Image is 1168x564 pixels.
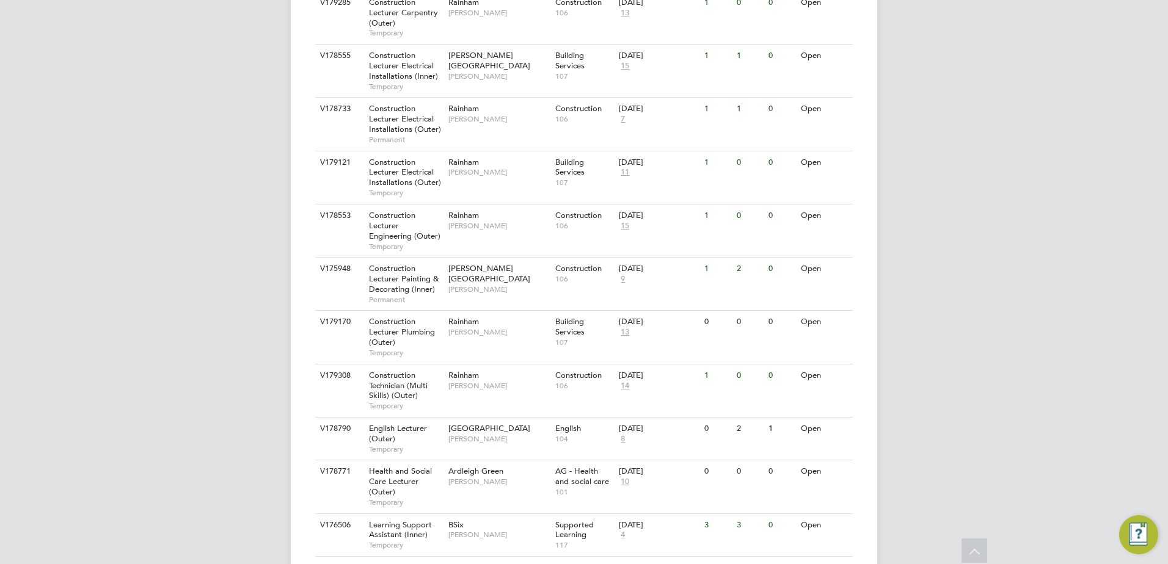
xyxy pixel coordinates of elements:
[369,135,442,145] span: Permanent
[701,98,733,120] div: 1
[555,210,602,220] span: Construction
[734,311,765,333] div: 0
[701,460,733,483] div: 0
[369,423,427,444] span: English Lecturer (Outer)
[448,530,549,540] span: [PERSON_NAME]
[619,371,698,381] div: [DATE]
[317,98,360,120] div: V178733
[734,151,765,174] div: 0
[317,45,360,67] div: V178555
[619,434,627,444] span: 8
[555,178,613,187] span: 107
[555,8,613,18] span: 106
[369,540,442,550] span: Temporary
[798,311,851,333] div: Open
[701,514,733,537] div: 3
[734,514,765,537] div: 3
[555,157,585,178] span: Building Services
[734,204,765,227] div: 0
[369,157,441,188] span: Construction Lecturer Electrical Installations (Outer)
[798,364,851,387] div: Open
[765,151,797,174] div: 0
[555,71,613,81] span: 107
[619,61,631,71] span: 15
[317,311,360,333] div: V179170
[1119,515,1158,554] button: Engage Resource Center
[317,258,360,280] div: V175948
[619,327,631,338] span: 13
[798,418,851,440] div: Open
[369,242,442,251] span: Temporary
[619,114,627,125] span: 7
[369,50,438,81] span: Construction Lecturer Electrical Installations (Inner)
[555,519,594,540] span: Supported Learning
[448,50,530,71] span: [PERSON_NAME][GEOGRAPHIC_DATA]
[448,327,549,337] span: [PERSON_NAME]
[619,381,631,391] span: 14
[448,114,549,124] span: [PERSON_NAME]
[619,221,631,231] span: 15
[701,311,733,333] div: 0
[798,204,851,227] div: Open
[369,444,442,454] span: Temporary
[619,51,698,61] div: [DATE]
[734,45,765,67] div: 1
[448,71,549,81] span: [PERSON_NAME]
[448,477,549,486] span: [PERSON_NAME]
[369,188,442,198] span: Temporary
[369,210,440,241] span: Construction Lecturer Engineering (Outer)
[765,98,797,120] div: 0
[555,370,602,380] span: Construction
[317,151,360,174] div: V179121
[619,530,627,540] span: 4
[369,82,442,92] span: Temporary
[555,487,613,497] span: 101
[448,466,503,476] span: Ardleigh Green
[798,151,851,174] div: Open
[448,423,530,433] span: [GEOGRAPHIC_DATA]
[555,434,613,444] span: 104
[765,514,797,537] div: 0
[619,211,698,221] div: [DATE]
[448,381,549,391] span: [PERSON_NAME]
[619,167,631,178] span: 11
[765,311,797,333] div: 0
[765,364,797,387] div: 0
[369,263,439,294] span: Construction Lecturer Painting & Decorating (Inner)
[555,381,613,391] span: 106
[619,157,698,168] div: [DATE]
[734,98,765,120] div: 1
[734,418,765,440] div: 2
[765,204,797,227] div: 0
[448,221,549,231] span: [PERSON_NAME]
[555,423,581,433] span: English
[798,45,851,67] div: Open
[317,364,360,387] div: V179308
[701,418,733,440] div: 0
[448,210,479,220] span: Rainham
[701,258,733,280] div: 1
[555,316,585,337] span: Building Services
[555,221,613,231] span: 106
[317,514,360,537] div: V176506
[619,264,698,274] div: [DATE]
[555,263,602,273] span: Construction
[448,167,549,177] span: [PERSON_NAME]
[701,151,733,174] div: 1
[317,418,360,440] div: V178790
[369,103,441,134] span: Construction Lecturer Electrical Installations (Outer)
[765,45,797,67] div: 0
[798,98,851,120] div: Open
[619,8,631,18] span: 13
[701,364,733,387] div: 1
[448,284,549,294] span: [PERSON_NAME]
[734,460,765,483] div: 0
[369,316,435,347] span: Construction Lecturer Plumbing (Outer)
[798,258,851,280] div: Open
[555,540,613,550] span: 117
[369,348,442,358] span: Temporary
[619,520,698,530] div: [DATE]
[734,258,765,280] div: 2
[765,258,797,280] div: 0
[619,104,698,114] div: [DATE]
